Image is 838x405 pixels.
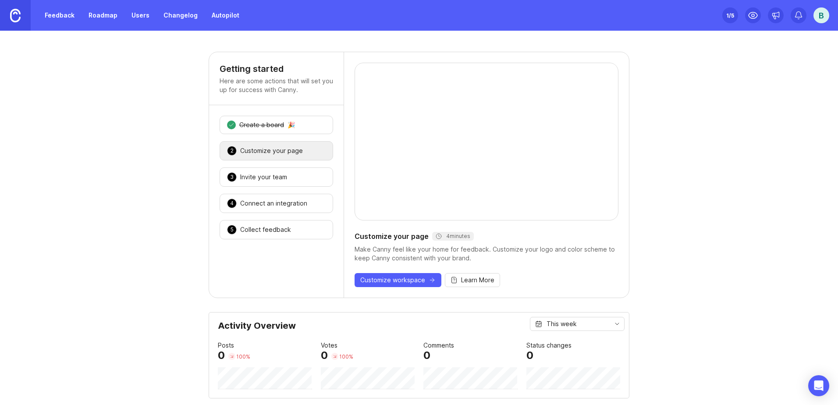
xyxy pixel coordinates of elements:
[240,225,291,234] div: Collect feedback
[423,350,430,361] div: 0
[218,321,620,337] div: Activity Overview
[10,9,21,22] img: Canny Home
[218,350,225,361] div: 0
[355,231,618,242] div: Customize your page
[240,146,303,155] div: Customize your page
[227,199,237,208] div: 4
[240,199,307,208] div: Connect an integration
[547,319,577,329] div: This week
[722,7,738,23] button: 1/5
[39,7,80,23] a: Feedback
[83,7,123,23] a: Roadmap
[206,7,245,23] a: Autopilot
[321,341,337,350] div: Votes
[808,375,829,396] div: Open Intercom Messenger
[236,353,250,360] div: 100 %
[220,63,333,75] h4: Getting started
[526,341,572,350] div: Status changes
[610,320,624,327] svg: toggle icon
[726,9,734,21] div: 1 /5
[288,122,295,128] div: 🎉
[436,233,470,240] div: 4 minutes
[240,173,287,181] div: Invite your team
[220,77,333,94] p: Here are some actions that will set you up for success with Canny.
[227,172,237,182] div: 3
[355,273,441,287] button: Customize workspace
[339,353,353,360] div: 100 %
[158,7,203,23] a: Changelog
[227,146,237,156] div: 2
[445,273,500,287] button: Learn More
[227,225,237,234] div: 5
[126,7,155,23] a: Users
[461,276,494,284] span: Learn More
[239,121,284,129] div: Create a board
[355,245,618,263] div: Make Canny feel like your home for feedback. Customize your logo and color scheme to keep Canny c...
[813,7,829,23] button: B
[423,341,454,350] div: Comments
[526,350,533,361] div: 0
[218,341,234,350] div: Posts
[360,276,425,284] span: Customize workspace
[321,350,328,361] div: 0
